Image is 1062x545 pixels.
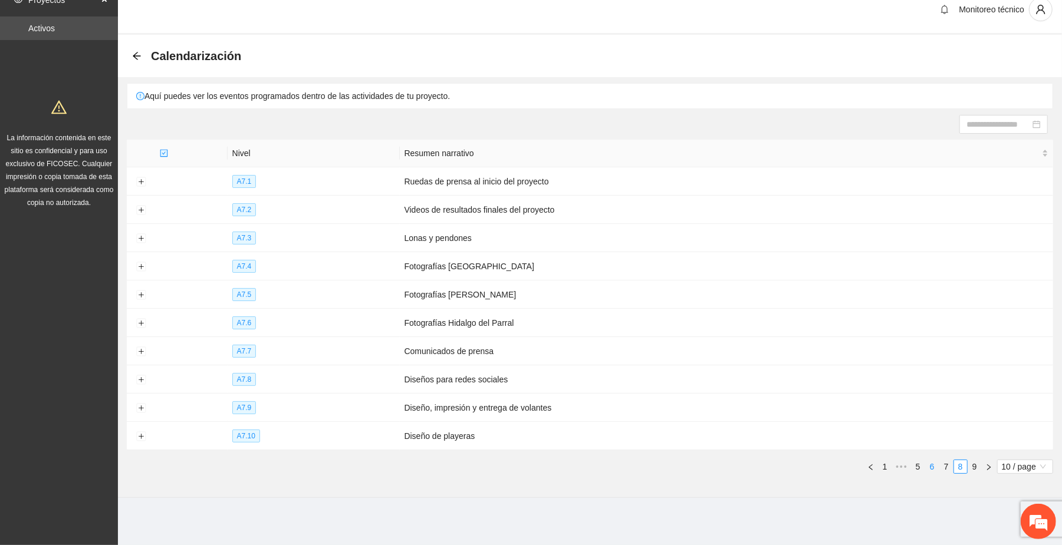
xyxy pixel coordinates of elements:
span: ••• [892,460,911,474]
li: Next Page [982,460,996,474]
td: Fotografías [GEOGRAPHIC_DATA] [400,252,1053,280]
button: Expand row [136,290,146,300]
a: Activos [28,24,55,33]
span: Estamos en línea. [68,157,163,276]
a: 7 [940,460,953,473]
li: 5 [911,460,925,474]
span: bell [936,5,954,14]
span: A7.2 [232,203,257,216]
td: Diseño, impresión y entrega de volantes [400,394,1053,422]
button: Expand row [136,375,146,385]
th: Resumen narrativo [400,140,1053,167]
span: user [1030,4,1052,15]
span: A7.4 [232,260,257,273]
li: 8 [954,460,968,474]
div: Aquí puedes ver los eventos programados dentro de las actividades de tu proyecto. [127,84,1053,108]
span: A7.10 [232,430,260,442]
td: Ruedas de prensa al inicio del proyecto [400,167,1053,196]
td: Comunicados de prensa [400,337,1053,365]
span: A7.6 [232,316,257,329]
th: Nivel [228,140,400,167]
a: 6 [926,460,939,473]
div: Chatee con nosotros ahora [61,60,198,75]
li: Previous Page [864,460,878,474]
div: Minimizar ventana de chat en vivo [193,6,222,34]
span: A7.3 [232,232,257,245]
li: Previous 5 Pages [892,460,911,474]
span: Calendarización [151,47,241,65]
li: 7 [939,460,954,474]
button: Expand row [136,432,146,441]
button: Expand row [136,404,146,413]
div: Back [132,51,142,61]
textarea: Escriba su mensaje y pulse “Intro” [6,322,225,363]
span: check-square [160,149,168,157]
span: left [867,464,874,471]
span: A7.1 [232,175,257,188]
li: 9 [968,460,982,474]
button: right [982,460,996,474]
td: Fotografías Hidalgo del Parral [400,309,1053,337]
button: left [864,460,878,474]
span: warning [51,100,67,115]
button: Expand row [136,347,146,356]
button: Expand row [136,206,146,215]
span: A7.9 [232,401,257,414]
a: 1 [879,460,892,473]
td: Fotografías [PERSON_NAME] [400,280,1053,309]
button: Expand row [136,319,146,328]
button: Expand row [136,262,146,272]
span: right [985,464,992,471]
span: arrow-left [132,51,142,61]
span: exclamation-circle [136,92,144,100]
span: A7.7 [232,345,257,358]
span: A7.5 [232,288,257,301]
td: Diseño de playeras [400,422,1053,450]
td: Videos de resultados finales del proyecto [400,196,1053,224]
li: 1 [878,460,892,474]
a: 8 [954,460,967,473]
span: Monitoreo técnico [959,5,1024,14]
button: Expand row [136,177,146,187]
span: A7.8 [232,373,257,386]
a: 5 [912,460,925,473]
a: 9 [968,460,981,473]
li: 6 [925,460,939,474]
span: La información contenida en este sitio es confidencial y para uso exclusivo de FICOSEC. Cualquier... [5,134,114,207]
span: 10 / page [1002,460,1048,473]
td: Diseños para redes sociales [400,365,1053,394]
button: Expand row [136,234,146,243]
span: Resumen narrativo [405,147,1040,160]
div: Page Size [997,460,1053,474]
td: Lonas y pendones [400,224,1053,252]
